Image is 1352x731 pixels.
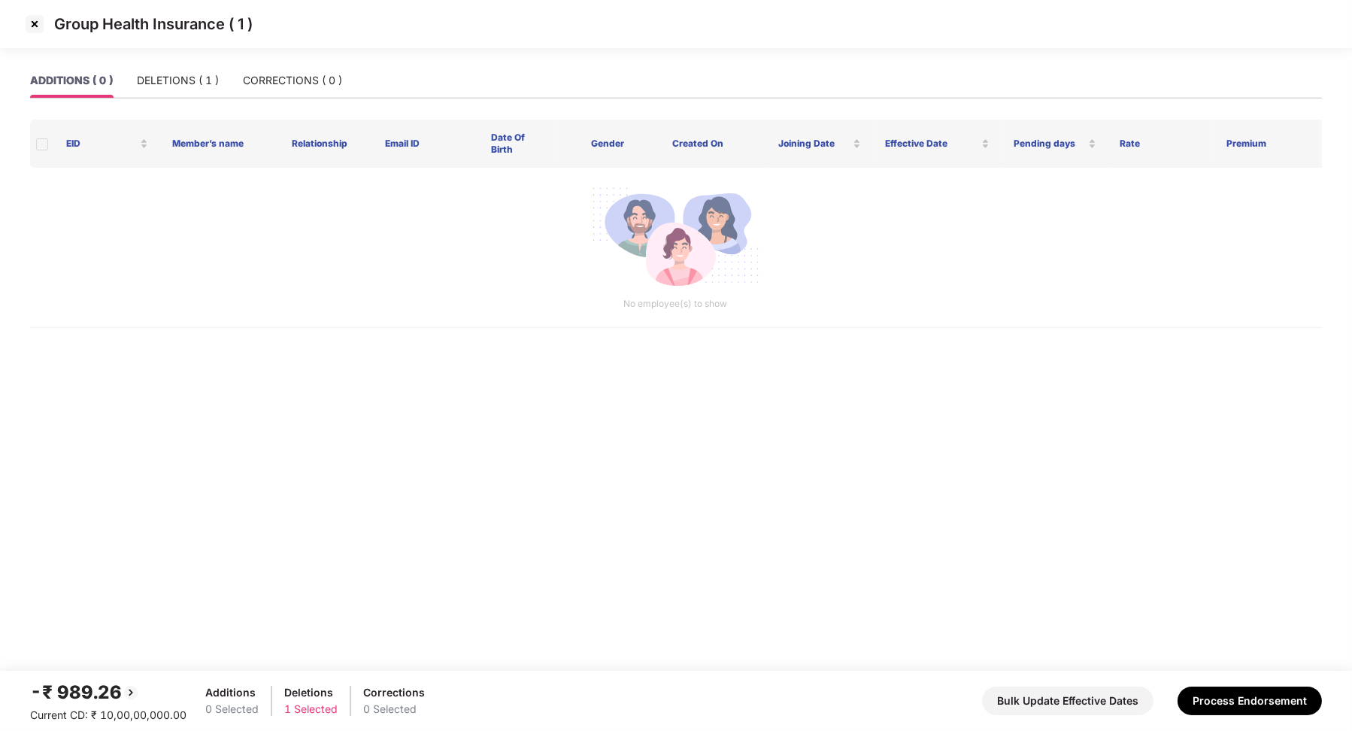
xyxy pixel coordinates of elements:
[23,12,47,36] img: svg+xml;base64,PHN2ZyBpZD0iQ3Jvc3MtMzJ4MzIiIHhtbG5zPSJodHRwOi8vd3d3LnczLm9yZy8yMDAwL3N2ZyIgd2lkdG...
[30,72,113,89] div: ADDITIONS ( 0 )
[660,120,766,168] th: Created On
[363,701,425,717] div: 0 Selected
[205,684,259,701] div: Additions
[1178,687,1322,715] button: Process Endorsement
[885,138,979,150] span: Effective Date
[591,180,759,297] img: svg+xml;base64,PHN2ZyB4bWxucz0iaHR0cDovL3d3dy53My5vcmcvMjAwMC9zdmciIGlkPSJNdWx0aXBsZV9lbXBsb3llZS...
[137,72,219,89] div: DELETIONS ( 1 )
[766,120,872,168] th: Joining Date
[205,701,259,717] div: 0 Selected
[284,684,338,701] div: Deletions
[243,72,342,89] div: CORRECTIONS ( 0 )
[66,138,137,150] span: EID
[1014,138,1084,150] span: Pending days
[1002,120,1108,168] th: Pending days
[160,120,266,168] th: Member’s name
[54,120,160,168] th: EID
[778,138,849,150] span: Joining Date
[266,120,372,168] th: Relationship
[1214,120,1320,168] th: Premium
[30,708,186,721] span: Current CD: ₹ 10,00,00,000.00
[122,684,140,702] img: svg+xml;base64,PHN2ZyBpZD0iQmFjay0yMHgyMCIgeG1sbnM9Imh0dHA6Ly93d3cudzMub3JnLzIwMDAvc3ZnIiB3aWR0aD...
[373,120,479,168] th: Email ID
[479,120,554,168] th: Date Of Birth
[42,297,1308,311] p: No employee(s) to show
[284,701,338,717] div: 1 Selected
[30,678,186,707] div: -₹ 989.26
[982,687,1153,715] button: Bulk Update Effective Dates
[363,684,425,701] div: Corrections
[1108,120,1214,168] th: Rate
[873,120,1002,168] th: Effective Date
[54,15,253,33] p: Group Health Insurance ( 1 )
[554,120,660,168] th: Gender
